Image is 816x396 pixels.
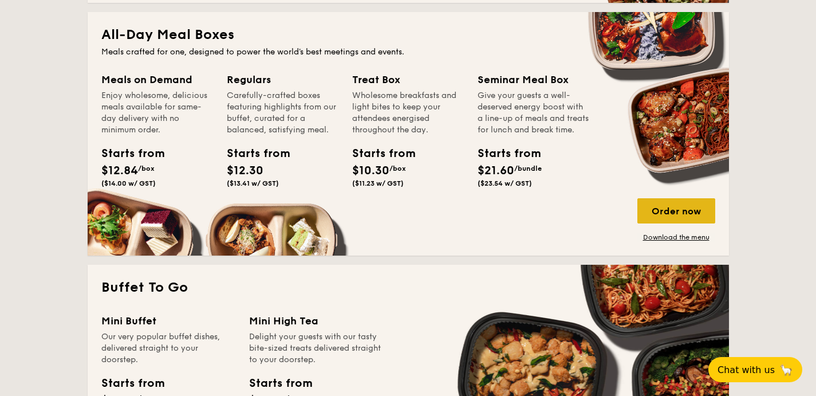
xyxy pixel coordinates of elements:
div: Starts from [352,145,404,162]
span: 🦙 [779,363,793,377]
span: $12.30 [227,164,263,178]
span: $21.60 [478,164,514,178]
a: Download the menu [637,233,715,242]
div: Enjoy wholesome, delicious meals available for same-day delivery with no minimum order. [101,90,213,136]
span: /bundle [514,164,542,172]
div: Carefully-crafted boxes featuring highlights from our buffet, curated for a balanced, satisfying ... [227,90,338,136]
div: Meals on Demand [101,72,213,88]
div: Starts from [478,145,529,162]
div: Starts from [249,375,312,392]
span: ($13.41 w/ GST) [227,179,279,187]
span: $10.30 [352,164,389,178]
div: Order now [637,198,715,224]
div: Mini Buffet [101,313,235,329]
span: ($11.23 w/ GST) [352,179,404,187]
div: Starts from [101,375,164,392]
button: Chat with us🦙 [708,357,802,382]
div: Wholesome breakfasts and light bites to keep your attendees energised throughout the day. [352,90,464,136]
div: Starts from [101,145,153,162]
div: Regulars [227,72,338,88]
div: Mini High Tea [249,313,383,329]
div: Give your guests a well-deserved energy boost with a line-up of meals and treats for lunch and br... [478,90,589,136]
span: $12.84 [101,164,138,178]
div: Our very popular buffet dishes, delivered straight to your doorstep. [101,331,235,366]
div: Treat Box [352,72,464,88]
span: ($23.54 w/ GST) [478,179,532,187]
div: Delight your guests with our tasty bite-sized treats delivered straight to your doorstep. [249,331,383,366]
span: Chat with us [718,364,775,375]
div: Starts from [227,145,278,162]
span: /box [138,164,155,172]
div: Seminar Meal Box [478,72,589,88]
span: /box [389,164,406,172]
h2: All-Day Meal Boxes [101,26,715,44]
div: Meals crafted for one, designed to power the world's best meetings and events. [101,46,715,58]
h2: Buffet To Go [101,279,715,297]
span: ($14.00 w/ GST) [101,179,156,187]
